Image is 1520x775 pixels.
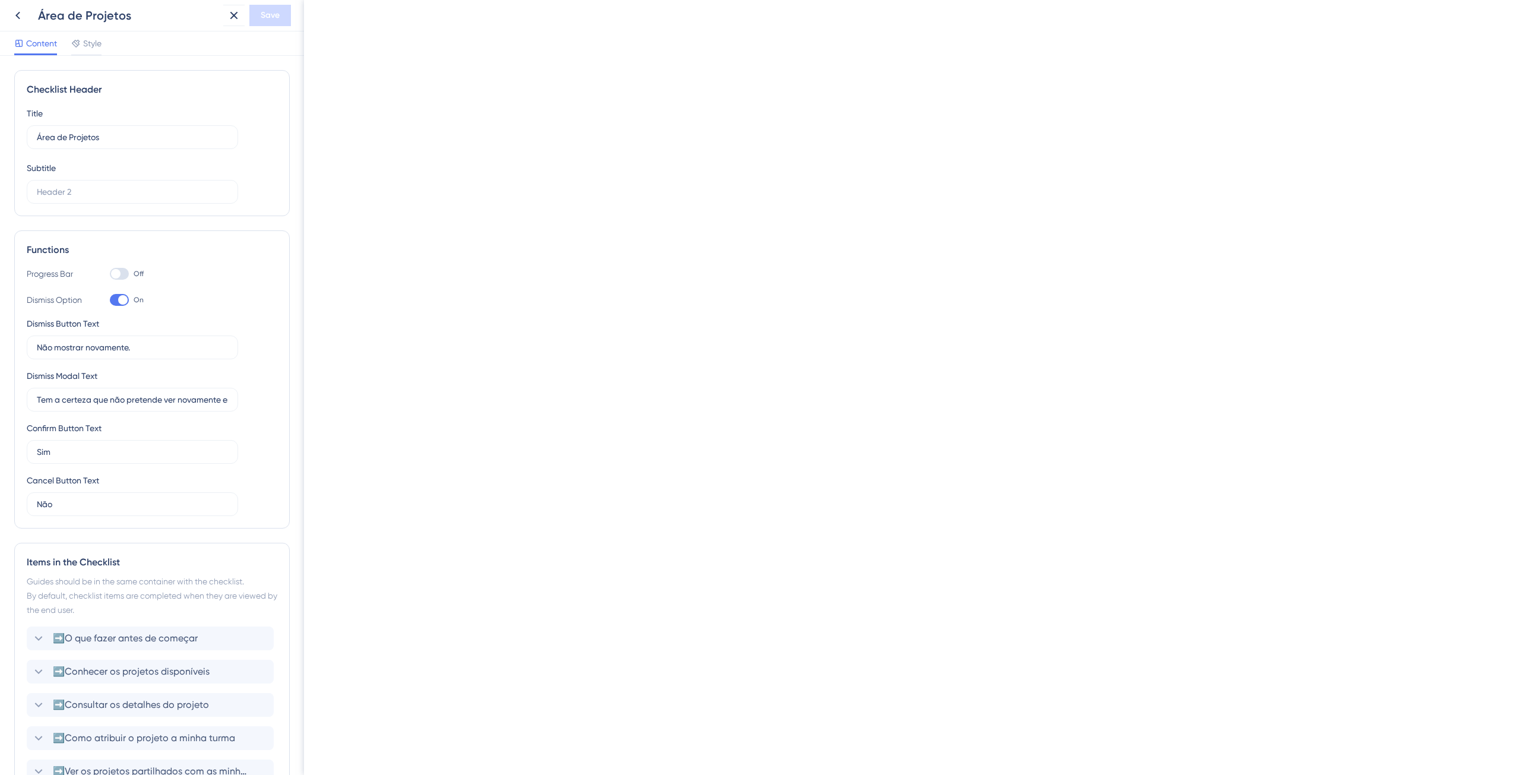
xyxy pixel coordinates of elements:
div: Subtitle [27,161,56,175]
input: Header 2 [37,185,228,198]
span: ➡️Consultar os detalhes do projeto [53,698,209,712]
span: ➡️Conhecer os projetos disponíveis [53,665,210,679]
span: Content [26,36,57,50]
div: Dismiss Button Text [27,317,99,331]
div: Checklist Header [27,83,277,97]
div: Área de Projetos [38,7,218,24]
span: ➡️Como atribuir o projeto a minha turma [53,731,235,745]
span: Off [134,269,144,279]
input: Header 1 [37,131,228,144]
div: Title [27,106,43,121]
input: Type the value [37,445,228,458]
div: Functions [27,243,277,257]
div: Items in the Checklist [27,555,277,570]
button: Save [249,5,291,26]
input: Type the value [37,341,228,354]
span: On [134,295,144,305]
div: Cancel Button Text [27,473,99,488]
div: Progress Bar [27,267,86,281]
span: ➡️O que fazer antes de começar [53,631,198,646]
span: Save [261,8,280,23]
input: Type the value [37,498,228,511]
span: Style [83,36,102,50]
div: Dismiss Modal Text [27,369,97,383]
div: Confirm Button Text [27,421,102,435]
div: Dismiss Option [27,293,86,307]
div: Guides should be in the same container with the checklist. By default, checklist items are comple... [27,574,277,617]
input: Type the value [37,393,228,406]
